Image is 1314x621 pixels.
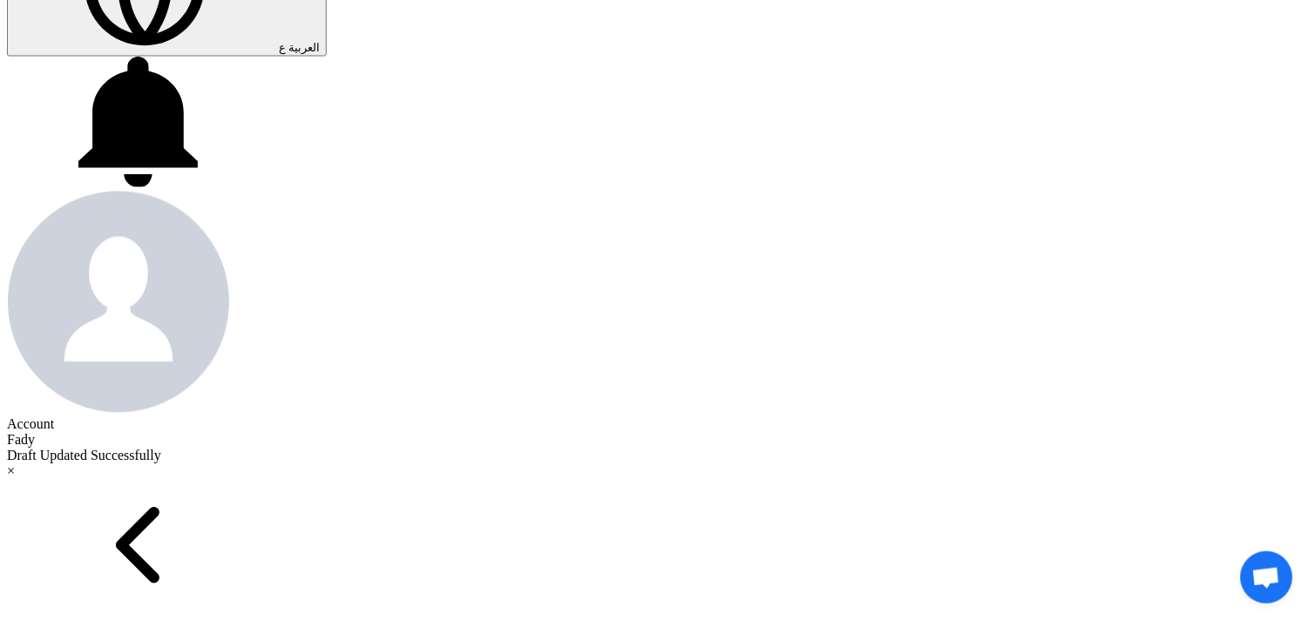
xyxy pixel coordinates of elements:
[7,191,230,414] img: profile_test.png
[7,449,1292,464] div: Draft Updated Successfully
[7,464,1292,480] div: ×
[7,433,1292,449] div: Fady
[7,417,1292,433] div: Account
[288,41,320,54] span: العربية
[279,41,286,54] span: ع
[1241,551,1293,604] a: Open chat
